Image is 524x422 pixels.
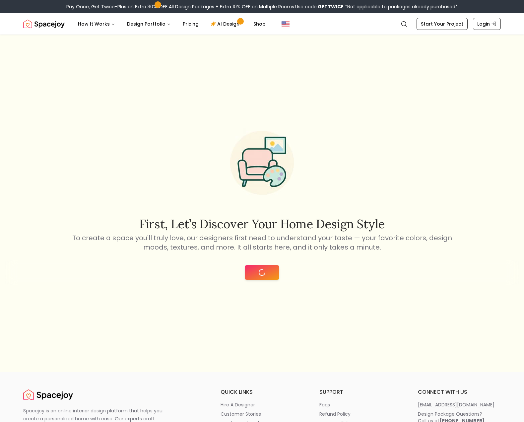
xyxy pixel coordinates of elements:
[319,401,402,408] a: faqs
[73,17,120,31] button: How It Works
[23,17,65,31] a: Spacejoy
[248,17,271,31] a: Shop
[221,411,261,417] p: customer stories
[205,17,247,31] a: AI Design
[23,388,73,401] img: Spacejoy Logo
[319,388,402,396] h6: support
[73,17,271,31] nav: Main
[417,18,468,30] a: Start Your Project
[23,17,65,31] img: Spacejoy Logo
[473,18,501,30] a: Login
[221,388,303,396] h6: quick links
[418,401,494,408] p: [EMAIL_ADDRESS][DOMAIN_NAME]
[282,20,290,28] img: United States
[71,217,453,231] h2: First, let’s discover your home design style
[344,3,458,10] span: *Not applicable to packages already purchased*
[23,388,73,401] a: Spacejoy
[220,120,304,205] img: Start Style Quiz Illustration
[318,3,344,10] b: GETTWICE
[295,3,344,10] span: Use code:
[23,13,501,35] nav: Global
[221,411,303,417] a: customer stories
[319,411,402,417] a: refund policy
[221,401,303,408] a: hire a designer
[122,17,176,31] button: Design Portfolio
[71,233,453,252] p: To create a space you'll truly love, our designers first need to understand your taste — your fav...
[221,401,255,408] p: hire a designer
[418,401,501,408] a: [EMAIL_ADDRESS][DOMAIN_NAME]
[66,3,458,10] div: Pay Once, Get Twice-Plus an Extra 30% OFF All Design Packages + Extra 10% OFF on Multiple Rooms.
[319,401,330,408] p: faqs
[319,411,351,417] p: refund policy
[418,388,501,396] h6: connect with us
[177,17,204,31] a: Pricing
